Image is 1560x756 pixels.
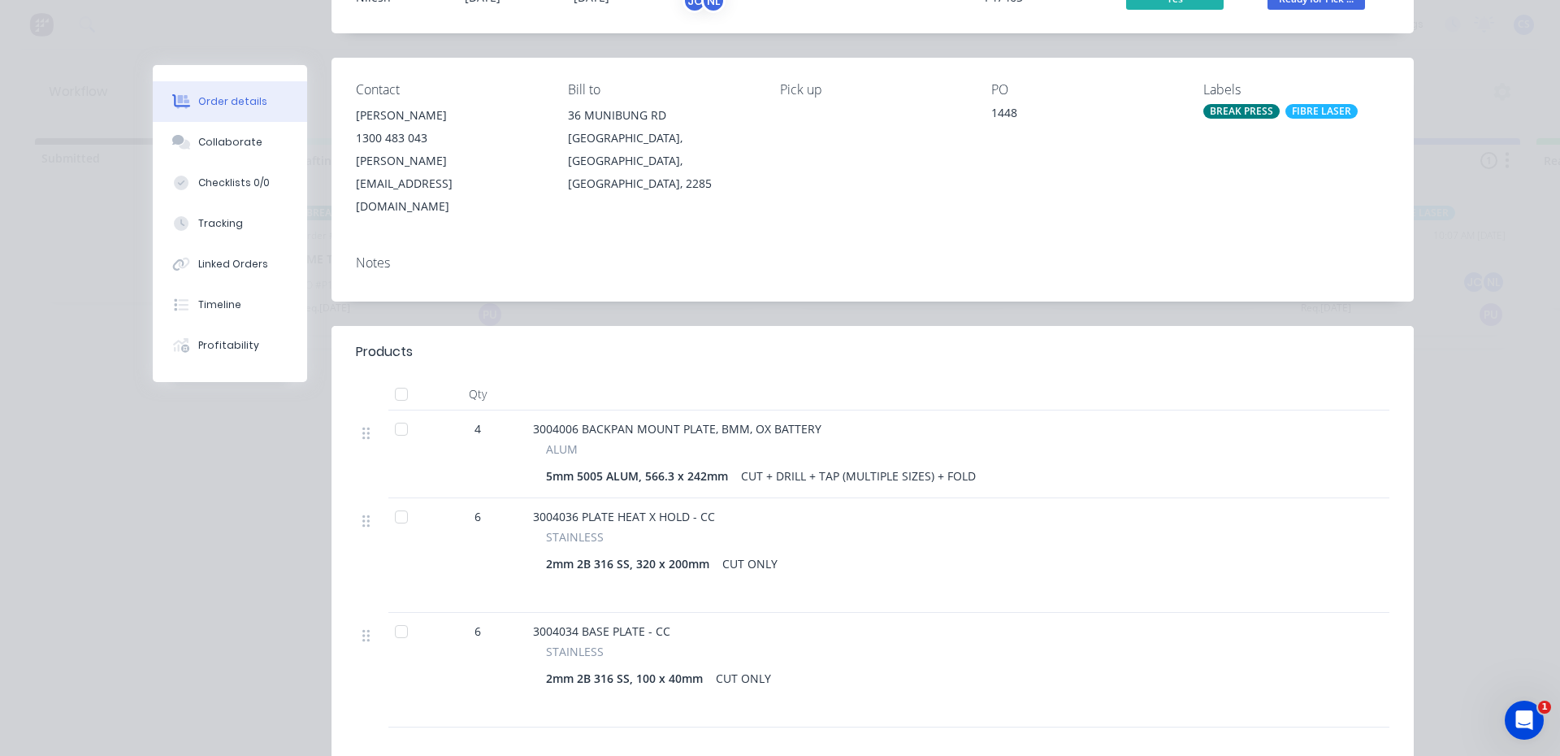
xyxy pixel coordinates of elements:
div: Labels [1203,82,1389,98]
div: [PERSON_NAME][EMAIL_ADDRESS][DOMAIN_NAME] [356,150,542,218]
div: 1448 [991,104,1177,127]
div: Tracking [198,216,243,231]
div: BREAK PRESS [1203,104,1280,119]
div: Timeline [198,298,241,312]
div: Notes [356,255,1389,271]
button: Checklists 0/0 [153,163,307,203]
span: 4 [474,420,481,437]
div: CUT + DRILL + TAP (MULTIPLE SIZES) + FOLD [734,464,982,488]
div: Profitability [198,338,259,353]
div: CUT ONLY [716,552,784,576]
span: ALUM [546,441,578,458]
div: 36 MUNIBUNG RD [568,104,754,127]
div: 36 MUNIBUNG RD[GEOGRAPHIC_DATA], [GEOGRAPHIC_DATA], [GEOGRAPHIC_DATA], 2285 [568,104,754,195]
div: 5mm 5005 ALUM, 566.3 x 242mm [546,464,734,488]
button: Tracking [153,203,307,244]
div: Bill to [568,82,754,98]
div: PO [991,82,1177,98]
div: Pick up [780,82,966,98]
button: Profitability [153,325,307,366]
div: 2mm 2B 316 SS, 100 x 40mm [546,667,709,690]
button: Timeline [153,285,307,325]
div: Qty [429,378,526,411]
span: 3004036 PLATE HEAT X HOLD - CC [533,509,715,524]
div: [PERSON_NAME]1300 483 043[PERSON_NAME][EMAIL_ADDRESS][DOMAIN_NAME] [356,104,542,218]
span: STAINLESS [546,643,604,660]
button: Collaborate [153,122,307,163]
div: [PERSON_NAME] [356,104,542,127]
div: Linked Orders [198,257,268,272]
span: 1 [1538,701,1551,714]
iframe: Intercom live chat [1505,701,1544,740]
span: 6 [474,508,481,525]
div: 1300 483 043 [356,127,542,150]
div: Order details [198,94,267,109]
div: CUT ONLY [709,667,778,690]
span: STAINLESS [546,528,604,545]
div: Contact [356,82,542,98]
span: 3004006 BACKPAN MOUNT PLATE, BMM, OX BATTERY [533,421,821,437]
button: Order details [153,81,307,122]
div: [GEOGRAPHIC_DATA], [GEOGRAPHIC_DATA], [GEOGRAPHIC_DATA], 2285 [568,127,754,195]
span: 3004034 BASE PLATE - CC [533,623,670,639]
div: 2mm 2B 316 SS, 320 x 200mm [546,552,716,576]
div: Checklists 0/0 [198,176,270,190]
span: 6 [474,623,481,640]
div: FIBRE LASER [1285,104,1358,119]
div: Products [356,342,413,362]
button: Linked Orders [153,244,307,285]
div: Collaborate [198,135,262,150]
